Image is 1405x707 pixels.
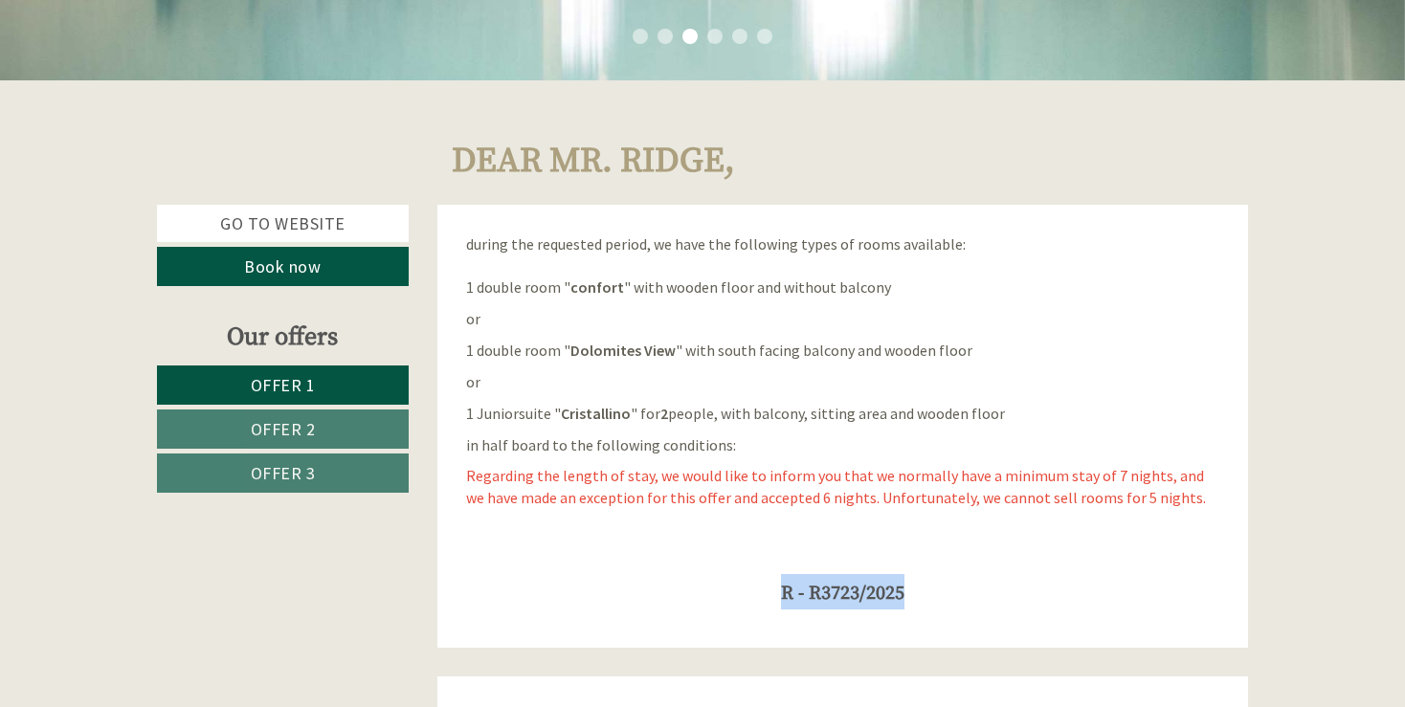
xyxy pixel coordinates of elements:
[570,277,624,297] strong: confort
[466,340,1220,362] p: 1 double room " " with south facing balcony and wooden floor
[251,374,316,396] span: Offer 1
[466,371,1220,393] p: or
[466,308,1220,330] p: or
[781,582,904,606] span: R - R3723/2025
[452,143,735,181] h1: Dear Mr. Ridge,
[466,233,1220,255] div: during the requested period, we have the following types of rooms available:
[466,466,1206,507] span: Regarding the length of stay, we would like to inform you that we normally have a minimum stay of...
[157,205,409,243] a: Go to website
[561,404,631,423] strong: Cristallino
[157,247,409,286] a: Book now
[466,276,1220,298] p: 1 double room " " with wooden floor and without balcony
[466,403,1220,425] p: 1 Juniorsuite " " for people, with balcony, sitting area and wooden floor
[570,341,676,360] strong: Dolomites View
[251,418,316,440] span: Offer 2
[157,320,409,355] div: Our offers
[466,434,1220,456] p: in half board to the following conditions:
[251,462,316,484] span: Offer 3
[660,404,668,423] strong: 2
